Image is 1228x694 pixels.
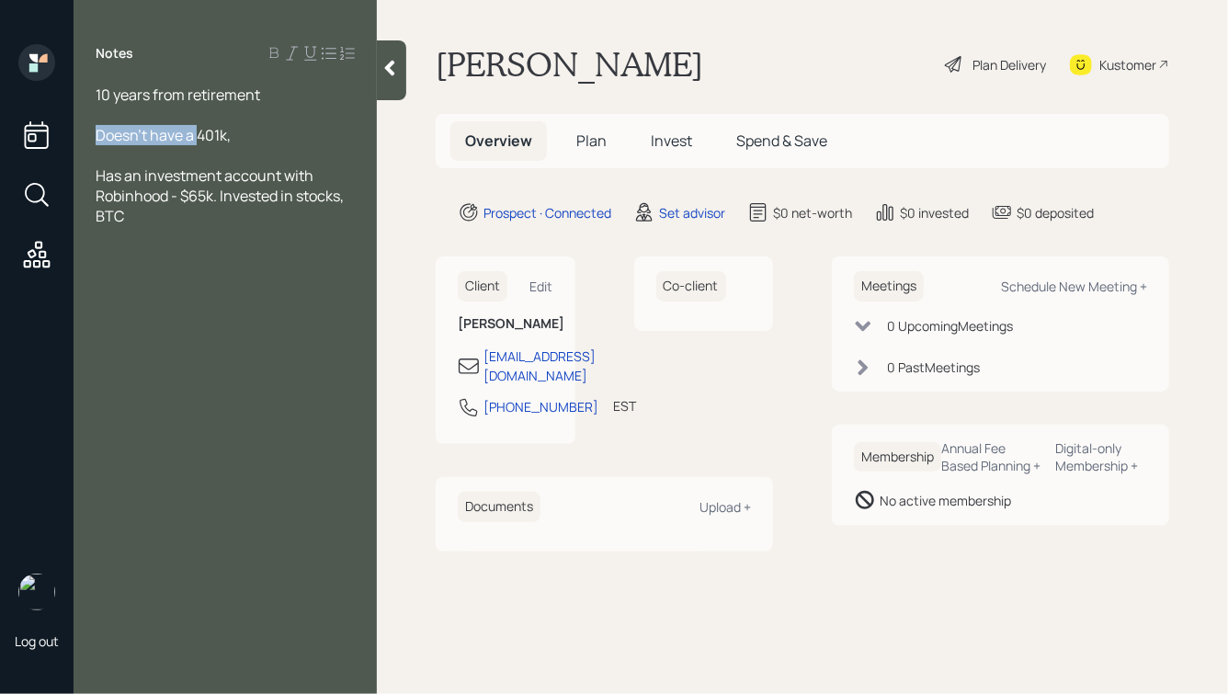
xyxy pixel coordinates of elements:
div: No active membership [880,491,1011,510]
div: [PHONE_NUMBER] [483,397,598,416]
div: 0 Upcoming Meeting s [887,316,1013,336]
div: Edit [530,278,553,295]
div: Prospect · Connected [483,203,611,222]
div: Digital-only Membership + [1056,439,1147,474]
div: EST [613,396,636,415]
div: Kustomer [1099,55,1156,74]
h6: Client [458,271,507,301]
div: Schedule New Meeting + [1001,278,1147,295]
h6: Documents [458,492,540,522]
div: $0 invested [900,203,969,222]
div: Upload + [699,498,751,516]
div: [EMAIL_ADDRESS][DOMAIN_NAME] [483,347,596,385]
h6: [PERSON_NAME] [458,316,553,332]
div: Log out [15,632,59,650]
span: Has an investment account with Robinhood - $65k. Invested in stocks, BTC [96,165,347,226]
span: Doesn't have a 401k, [96,125,231,145]
div: Set advisor [659,203,725,222]
div: $0 net-worth [773,203,852,222]
div: Annual Fee Based Planning + [941,439,1041,474]
span: Spend & Save [736,131,827,151]
h1: [PERSON_NAME] [436,44,703,85]
span: Overview [465,131,532,151]
h6: Membership [854,442,941,472]
div: $0 deposited [1017,203,1094,222]
label: Notes [96,44,133,63]
span: Plan [576,131,607,151]
span: 10 years from retirement [96,85,260,105]
span: Invest [651,131,692,151]
img: hunter_neumayer.jpg [18,574,55,610]
div: Plan Delivery [972,55,1046,74]
h6: Meetings [854,271,924,301]
h6: Co-client [656,271,726,301]
div: 0 Past Meeting s [887,358,980,377]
